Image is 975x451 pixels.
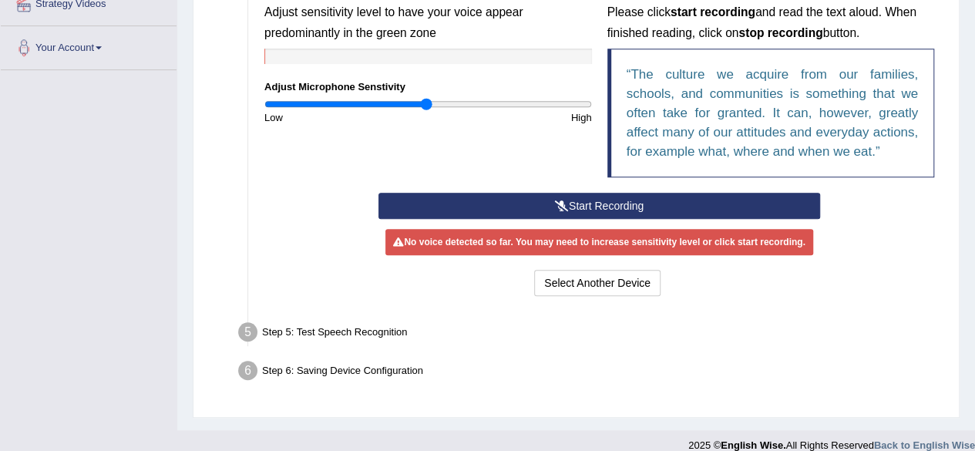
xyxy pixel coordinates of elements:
[534,270,661,296] button: Select Another Device
[738,26,822,39] b: stop recording
[264,79,405,94] label: Adjust Microphone Senstivity
[721,439,785,451] strong: English Wise.
[607,5,916,39] small: Please click and read the text aloud. When finished reading, click on button.
[627,67,919,159] q: The culture we acquire from our families, schools, and communities is something that we often tak...
[428,110,599,125] div: High
[671,5,755,19] b: start recording
[1,26,177,65] a: Your Account
[257,110,428,125] div: Low
[264,5,523,39] small: Adjust sensitivity level to have your voice appear predominantly in the green zone
[231,318,952,352] div: Step 5: Test Speech Recognition
[231,356,952,390] div: Step 6: Saving Device Configuration
[874,439,975,451] a: Back to English Wise
[385,229,812,255] div: No voice detected so far. You may need to increase sensitivity level or click start recording.
[378,193,820,219] button: Start Recording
